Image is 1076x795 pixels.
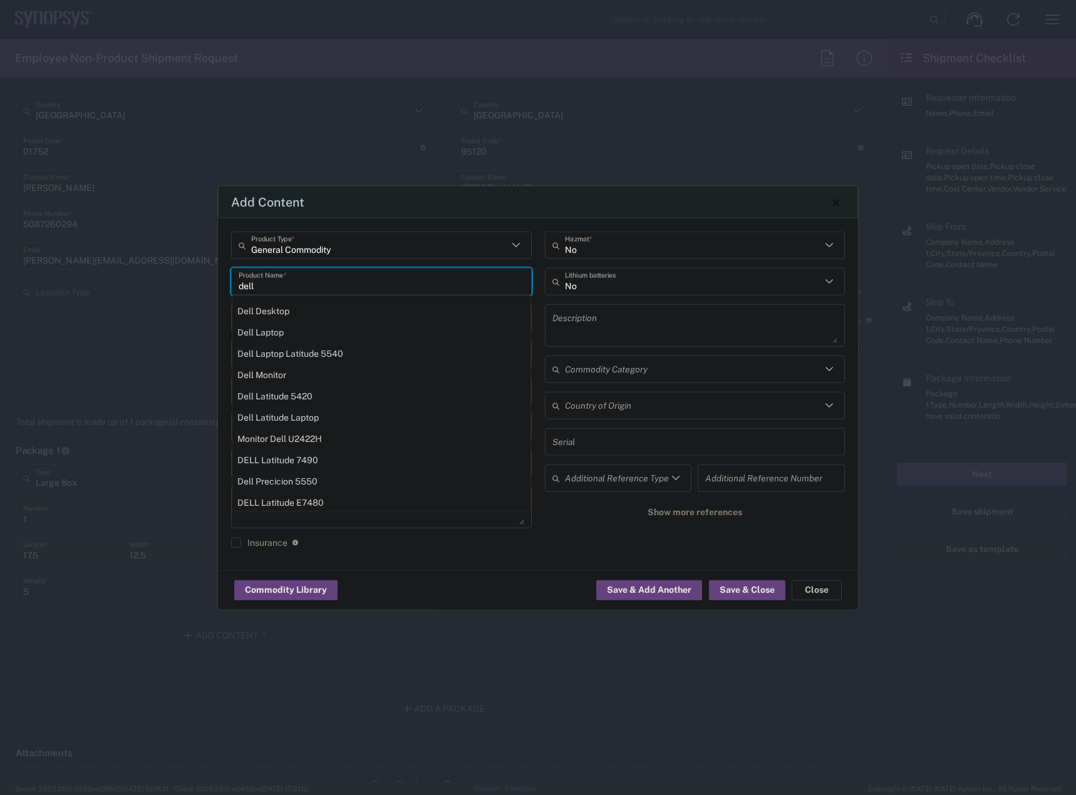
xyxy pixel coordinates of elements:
div: Dell Laptop [232,322,530,343]
div: DELL Latitude E7480 [232,492,530,513]
button: Save & Add Another [596,580,702,600]
div: DELL Latitude 7490 [232,449,530,471]
div: Dell Desktop [232,300,530,322]
button: Save & Close [709,580,785,600]
h4: Add Content [231,193,304,211]
button: Commodity Library [234,580,338,600]
div: Dell Latitude 5420 [232,386,530,407]
label: Insurance [231,538,287,548]
div: Dell Monitor [232,364,530,386]
button: Close [792,580,842,600]
span: Show more references [648,506,742,518]
div: Dell Latitude Laptop [232,407,530,428]
div: Dell Precicion 5550 [232,471,530,492]
button: Close [827,193,845,211]
div: Dell Laptop Latitude 5540 [232,343,530,364]
div: Monitor Dell U2422H [232,428,530,449]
